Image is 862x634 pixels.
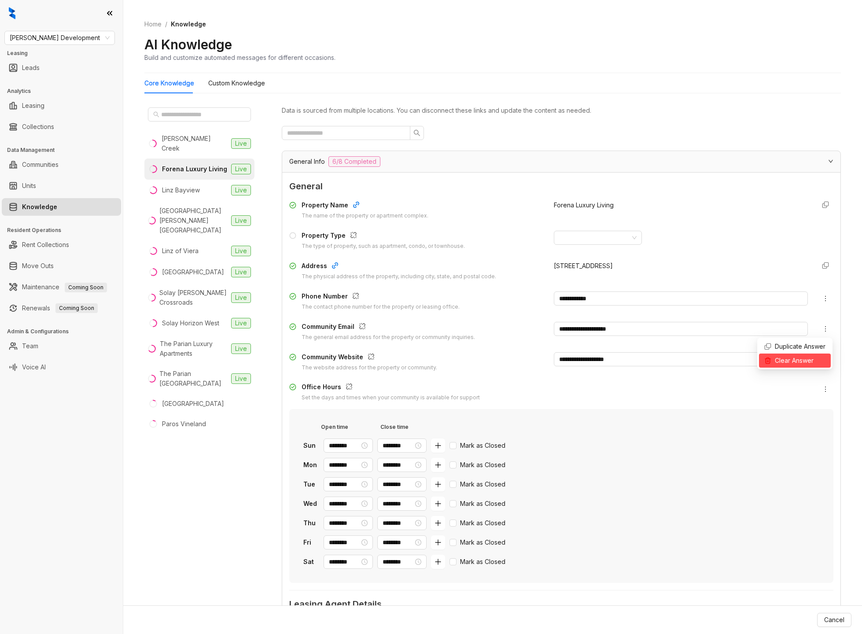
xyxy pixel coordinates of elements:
li: Renewals [2,299,121,317]
div: Office Hours [302,382,480,394]
h3: Resident Operations [7,226,123,234]
li: Communities [2,156,121,173]
span: Forena Luxury Living [554,201,614,209]
div: Phone Number [302,291,460,303]
span: Live [231,373,251,384]
span: search [153,111,159,118]
div: Forena Luxury Living [162,164,227,174]
span: Live [231,267,251,277]
div: Sun [303,441,319,450]
span: Coming Soon [55,303,98,313]
div: Wed [303,499,319,509]
div: Linz Bayview [162,185,200,195]
div: The website address for the property or community. [302,364,437,372]
span: Mark as Closed [457,460,509,470]
li: Maintenance [2,278,121,296]
li: Move Outs [2,257,121,275]
span: Live [231,185,251,195]
div: Community Email [302,322,475,333]
a: Leads [22,59,40,77]
div: Thu [303,518,319,528]
span: Live [231,246,251,256]
span: plus [435,461,442,468]
div: Mon [303,460,319,470]
span: Live [231,138,251,149]
div: Property Type [302,231,465,242]
span: General [289,180,833,193]
div: Close time [380,423,409,431]
div: [GEOGRAPHIC_DATA] [162,399,224,409]
li: Knowledge [2,198,121,216]
a: Units [22,177,36,195]
div: Set the days and times when your community is available for support [302,394,480,402]
a: Voice AI [22,358,46,376]
a: Rent Collections [22,236,69,254]
span: Mark as Closed [457,538,509,547]
div: Data is sourced from multiple locations. You can disconnect these links and update the content as... [282,106,841,115]
span: more [822,325,829,332]
div: Fri [303,538,319,547]
span: Clear Answer [764,356,825,365]
span: plus [435,558,442,565]
div: Build and customize automated messages for different occasions. [144,53,335,62]
a: Knowledge [22,198,57,216]
span: Mark as Closed [457,441,509,450]
a: Home [143,19,163,29]
li: Leasing [2,97,121,114]
span: 6/8 Completed [328,156,380,167]
span: Coming Soon [65,283,107,292]
div: [GEOGRAPHIC_DATA][PERSON_NAME][GEOGRAPHIC_DATA] [159,206,228,235]
div: Property Name [302,200,428,212]
span: Live [231,164,251,174]
span: more [822,295,829,302]
span: Live [231,318,251,328]
span: Mark as Closed [457,518,509,528]
div: General Info6/8 Completed [282,151,840,172]
span: Live [231,215,251,226]
div: Linz of Viera [162,246,199,256]
div: Core Knowledge [144,78,194,88]
h2: AI Knowledge [144,36,232,53]
div: Solay Horizon West [162,318,219,328]
span: Duplicate Answer [764,342,825,351]
div: The name of the property or apartment complex. [302,212,428,220]
div: [STREET_ADDRESS] [554,261,808,271]
li: Leads [2,59,121,77]
li: Voice AI [2,358,121,376]
img: logo [9,7,15,19]
div: The type of property, such as apartment, condo, or townhouse. [302,242,465,251]
span: more [822,386,829,393]
span: plus [435,500,442,507]
span: plus [435,539,442,546]
li: / [165,19,167,29]
div: Solay [PERSON_NAME] Crossroads [159,288,228,307]
div: Custom Knowledge [208,78,265,88]
span: Live [231,292,251,303]
a: Communities [22,156,59,173]
h3: Admin & Configurations [7,328,123,335]
div: Sat [303,557,319,567]
div: Open time [321,423,380,431]
div: The contact phone number for the property or leasing office. [302,303,460,311]
span: General Info [289,157,325,166]
div: The physical address of the property, including city, state, and postal code. [302,273,496,281]
div: [GEOGRAPHIC_DATA] [162,267,224,277]
a: Leasing [22,97,44,114]
div: Tue [303,479,319,489]
span: plus [435,520,442,527]
h3: Data Management [7,146,123,154]
div: The Parian [GEOGRAPHIC_DATA] [159,369,228,388]
span: plus [435,481,442,488]
li: Team [2,337,121,355]
span: Mark as Closed [457,479,509,489]
a: Move Outs [22,257,54,275]
li: Collections [2,118,121,136]
span: plus [435,442,442,449]
span: Leasing Agent Details [289,597,833,611]
a: Team [22,337,38,355]
span: Mark as Closed [457,499,509,509]
span: Live [231,343,251,354]
div: [PERSON_NAME] Creek [162,134,228,153]
span: Mark as Closed [457,557,509,567]
div: Address [302,261,496,273]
